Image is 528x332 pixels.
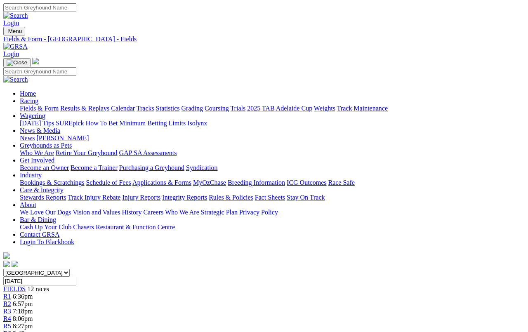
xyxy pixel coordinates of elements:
[56,120,84,127] a: SUREpick
[20,97,38,104] a: Racing
[3,315,11,322] a: R4
[3,3,76,12] input: Search
[205,105,229,112] a: Coursing
[20,112,45,119] a: Wagering
[20,201,36,208] a: About
[20,172,42,179] a: Industry
[20,224,525,231] div: Bar & Dining
[12,261,18,267] img: twitter.svg
[122,194,160,201] a: Injury Reports
[143,209,163,216] a: Careers
[20,194,66,201] a: Stewards Reports
[137,105,154,112] a: Tracks
[20,164,69,171] a: Become an Owner
[20,164,525,172] div: Get Involved
[3,261,10,267] img: facebook.svg
[3,308,11,315] a: R3
[20,186,64,193] a: Care & Integrity
[20,105,525,112] div: Racing
[255,194,285,201] a: Fact Sheets
[156,105,180,112] a: Statistics
[193,179,226,186] a: MyOzChase
[247,105,312,112] a: 2025 TAB Adelaide Cup
[3,293,11,300] a: R1
[13,293,33,300] span: 6:36pm
[56,149,118,156] a: Retire Your Greyhound
[119,164,184,171] a: Purchasing a Greyhound
[3,27,25,35] button: Toggle navigation
[20,120,54,127] a: [DATE] Tips
[32,58,39,64] img: logo-grsa-white.png
[3,300,11,307] a: R2
[132,179,191,186] a: Applications & Forms
[68,194,120,201] a: Track Injury Rebate
[20,194,525,201] div: Care & Integrity
[60,105,109,112] a: Results & Replays
[3,67,76,76] input: Search
[86,120,118,127] a: How To Bet
[27,285,49,292] span: 12 races
[209,194,253,201] a: Rules & Policies
[20,179,84,186] a: Bookings & Scratchings
[20,179,525,186] div: Industry
[3,285,26,292] a: FIELDS
[20,142,72,149] a: Greyhounds as Pets
[122,209,141,216] a: History
[3,43,28,50] img: GRSA
[20,120,525,127] div: Wagering
[20,209,525,216] div: About
[71,164,118,171] a: Become a Trainer
[13,315,33,322] span: 8:06pm
[3,323,11,330] a: R5
[13,308,33,315] span: 7:18pm
[228,179,285,186] a: Breeding Information
[73,224,175,231] a: Chasers Restaurant & Function Centre
[73,209,120,216] a: Vision and Values
[3,19,19,26] a: Login
[20,224,71,231] a: Cash Up Your Club
[111,105,135,112] a: Calendar
[3,35,525,43] a: Fields & Form - [GEOGRAPHIC_DATA] - Fields
[13,323,33,330] span: 8:27pm
[287,179,326,186] a: ICG Outcomes
[3,50,19,57] a: Login
[3,277,76,285] input: Select date
[20,127,60,134] a: News & Media
[20,149,525,157] div: Greyhounds as Pets
[119,149,177,156] a: GAP SA Assessments
[20,90,36,97] a: Home
[165,209,199,216] a: Who We Are
[201,209,238,216] a: Strategic Plan
[36,134,89,141] a: [PERSON_NAME]
[13,300,33,307] span: 6:57pm
[86,179,131,186] a: Schedule of Fees
[119,120,186,127] a: Minimum Betting Limits
[20,134,35,141] a: News
[7,59,27,66] img: Close
[8,28,22,34] span: Menu
[20,209,71,216] a: We Love Our Dogs
[20,134,525,142] div: News & Media
[20,231,59,238] a: Contact GRSA
[20,105,59,112] a: Fields & Form
[287,194,325,201] a: Stay On Track
[20,238,74,245] a: Login To Blackbook
[20,149,54,156] a: Who We Are
[20,216,56,223] a: Bar & Dining
[3,252,10,259] img: logo-grsa-white.png
[3,76,28,83] img: Search
[230,105,245,112] a: Trials
[181,105,203,112] a: Grading
[186,164,217,171] a: Syndication
[239,209,278,216] a: Privacy Policy
[328,179,354,186] a: Race Safe
[187,120,207,127] a: Isolynx
[3,58,31,67] button: Toggle navigation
